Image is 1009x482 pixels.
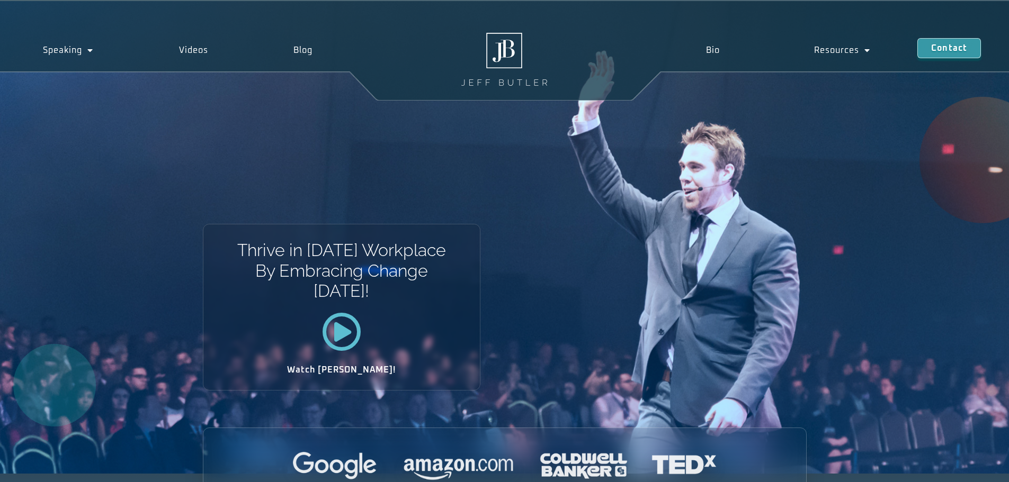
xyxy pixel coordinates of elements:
[136,38,251,62] a: Videos
[240,366,443,374] h2: Watch [PERSON_NAME]!
[236,240,447,301] h1: Thrive in [DATE] Workplace By Embracing Change [DATE]!
[251,38,356,62] a: Blog
[658,38,917,62] nav: Menu
[658,38,766,62] a: Bio
[931,44,967,52] span: Contact
[767,38,917,62] a: Resources
[917,38,981,58] a: Contact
